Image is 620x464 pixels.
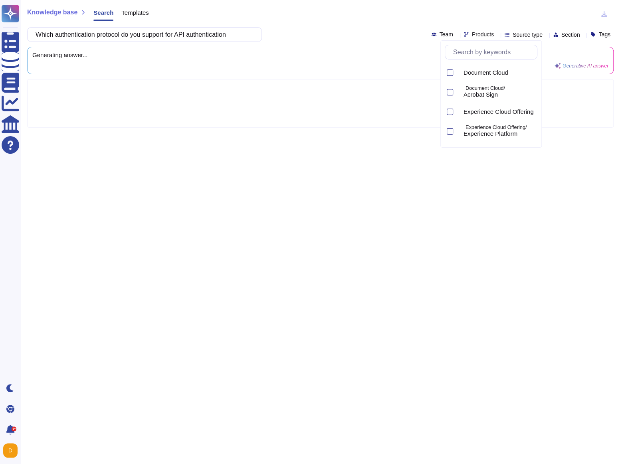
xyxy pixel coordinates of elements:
[457,103,537,121] div: Experience Cloud Offering
[32,52,608,58] span: Generating answer...
[464,130,534,137] div: Experience Platform
[457,83,537,101] div: Acrobat Sign
[121,10,149,16] span: Templates
[457,68,460,77] div: Document Cloud
[457,107,460,116] div: Experience Cloud Offering
[465,86,534,91] p: Document Cloud/
[457,63,537,81] div: Document Cloud
[457,87,460,97] div: Acrobat Sign
[12,426,16,431] div: 9+
[93,10,113,16] span: Search
[32,28,254,42] input: Search a question or template...
[440,32,453,37] span: Team
[561,32,580,38] span: Section
[464,69,534,76] div: Document Cloud
[464,91,534,98] div: Acrobat Sign
[449,45,537,59] input: Search by keywords
[563,63,608,68] span: Generative AI answer
[457,122,537,140] div: Experience Platform
[27,9,77,16] span: Knowledge base
[457,142,537,160] div: Analytics
[464,91,498,98] span: Acrobat Sign
[598,32,610,37] span: Tags
[464,69,508,76] span: Document Cloud
[464,130,517,137] span: Experience Platform
[2,442,23,459] button: user
[472,32,494,37] span: Products
[3,443,18,458] img: user
[464,108,534,115] span: Experience Cloud Offering
[465,125,534,130] p: Experience Cloud Offering/
[457,127,460,136] div: Experience Platform
[513,32,543,38] span: Source type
